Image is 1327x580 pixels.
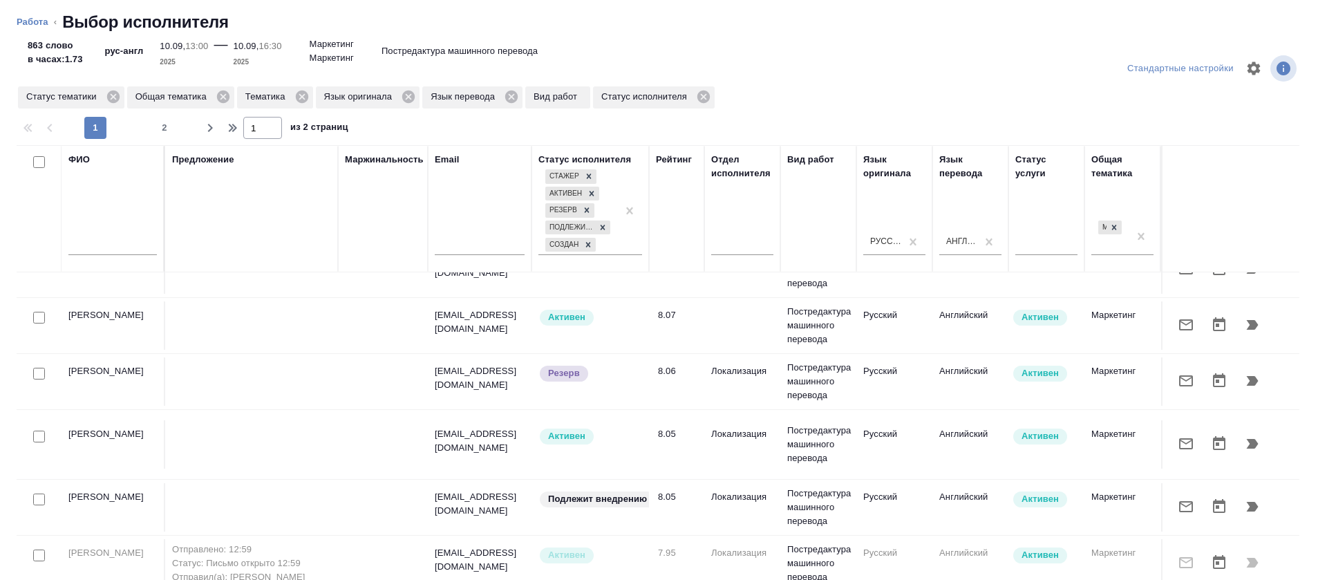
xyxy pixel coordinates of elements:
p: 10.09, [160,41,185,51]
p: Подлежит внедрению [548,492,647,506]
div: Общая тематика [127,86,234,109]
td: Английский [932,483,1008,532]
div: 8.05 [658,427,697,441]
td: Русский [856,357,932,406]
div: Создан [545,238,581,252]
button: Отправить предложение о работе [1169,427,1203,460]
button: Открыть календарь загрузки [1203,308,1236,342]
button: Отправить предложение о работе [1169,490,1203,523]
a: Работа [17,17,48,27]
div: Предложение [172,153,234,167]
div: Рядовой исполнитель: назначай с учетом рейтинга [538,427,642,446]
p: Статус: Письмо открыто 12:59 [172,556,331,570]
p: Постредактура машинного перевода [787,361,849,402]
div: Маркетинг [1097,219,1123,236]
p: Тематика [245,90,290,104]
div: Стажер, Активен, Резерв, Подлежит внедрению, Создан [544,168,598,185]
p: Резерв [548,366,580,380]
td: Рекомендован [1160,357,1236,406]
p: Активен [548,429,585,443]
td: Русский [856,301,932,350]
td: Рекомендован [1160,483,1236,532]
button: Открыть календарь загрузки [1203,490,1236,523]
td: Маркетинг [1084,420,1160,469]
div: Статус исполнителя [593,86,715,109]
p: Постредактура машинного перевода [382,44,538,58]
button: Открыть календарь загрузки [1203,427,1236,460]
p: Постредактура машинного перевода [787,487,849,528]
span: из 2 страниц [290,119,348,139]
div: ФИО [68,153,90,167]
nav: breadcrumb [17,11,1310,33]
input: Выбери исполнителей, чтобы отправить приглашение на работу [33,368,45,380]
span: Посмотреть информацию [1270,55,1299,82]
td: Локализация [704,483,780,532]
p: Активен [1022,366,1059,380]
p: Активен [1022,429,1059,443]
p: Активен [548,548,585,562]
td: Русский [856,420,932,469]
p: Активен [1022,548,1059,562]
div: Рядовой исполнитель: назначай с учетом рейтинга [538,308,642,327]
p: Активен [548,310,585,324]
div: Русский [870,236,902,247]
p: Маркетинг [310,37,354,51]
td: Английский [932,301,1008,350]
p: Постредактура машинного перевода [787,305,849,346]
div: Свежая кровь: на первые 3 заказа по тематике ставь редактора и фиксируй оценки [538,490,642,509]
div: Стажер, Активен, Резерв, Подлежит внедрению, Создан [544,236,597,254]
p: 13:00 [185,41,208,51]
p: Вид работ [534,90,582,104]
button: 2 [153,117,176,139]
div: Стажер, Активен, Резерв, Подлежит внедрению, Создан [544,185,601,203]
div: Резерв [545,203,579,218]
p: [EMAIL_ADDRESS][DOMAIN_NAME] [435,546,525,574]
span: 2 [153,121,176,135]
td: Маркетинг [1084,483,1160,532]
p: 863 слово [28,39,83,53]
p: Активен [1022,310,1059,324]
div: Отдел исполнителя [711,153,773,180]
p: Статус тематики [26,90,102,104]
p: Язык оригинала [324,90,397,104]
button: Открыть календарь загрузки [1203,546,1236,579]
td: [PERSON_NAME] [62,301,165,350]
div: split button [1124,58,1237,79]
input: Выбери исполнителей, чтобы отправить приглашение на работу [33,550,45,561]
td: Рекомендован [1160,301,1236,350]
p: Статус исполнителя [601,90,692,104]
li: ‹ [54,15,57,29]
div: Тематика [237,86,313,109]
div: Маржинальность [345,153,424,167]
td: Маркетинг [1084,301,1160,350]
td: Локализация [704,420,780,469]
div: Английский [946,236,978,247]
div: Язык перевода [939,153,1001,180]
div: 8.07 [658,308,697,322]
button: Отправить предложение о работе [1169,364,1203,397]
td: [PERSON_NAME] [62,483,165,532]
div: Стажер, Активен, Резерв, Подлежит внедрению, Создан [544,202,596,219]
div: Статус услуги [1015,153,1077,180]
button: Продолжить [1236,427,1269,460]
button: Отправить предложение о работе [1169,308,1203,342]
div: Язык оригинала [863,153,925,180]
div: Рейтинг [656,153,692,167]
p: [EMAIL_ADDRESS][DOMAIN_NAME] [435,427,525,455]
td: [PERSON_NAME] [62,420,165,469]
div: 7.95 [658,546,697,560]
div: Стажер [545,169,581,184]
td: Английский [932,357,1008,406]
p: 16:30 [258,41,281,51]
div: Стажер, Активен, Резерв, Подлежит внедрению, Создан [544,219,612,236]
p: Активен [1022,492,1059,506]
div: Вид работ [787,153,834,167]
p: Общая тематика [135,90,211,104]
div: Язык перевода [422,86,523,109]
input: Выбери исполнителей, чтобы отправить приглашение на работу [33,494,45,505]
p: Отправлено: 12:59 [172,543,331,556]
div: Email [435,153,459,167]
span: Настроить таблицу [1237,52,1270,85]
p: [EMAIL_ADDRESS][DOMAIN_NAME] [435,490,525,518]
div: Маркетинг [1098,221,1107,235]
